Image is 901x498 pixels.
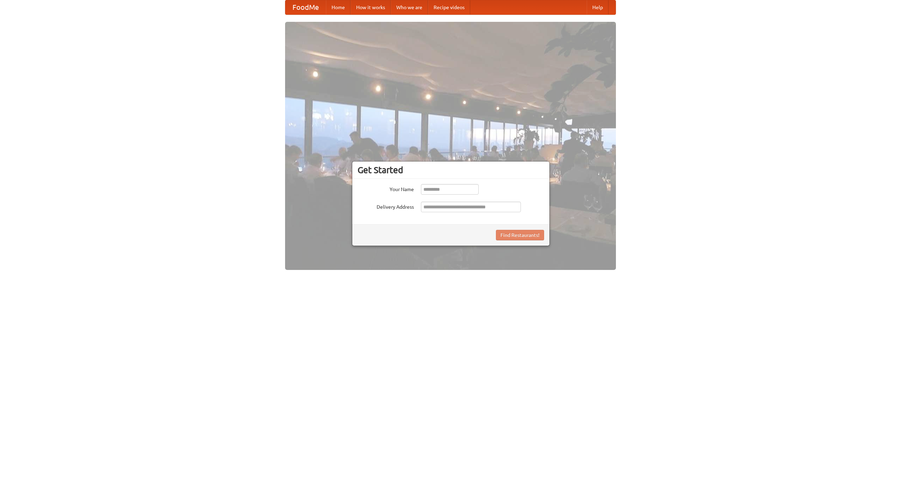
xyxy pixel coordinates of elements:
a: Help [587,0,609,14]
label: Your Name [358,184,414,193]
a: Recipe videos [428,0,470,14]
button: Find Restaurants! [496,230,544,240]
h3: Get Started [358,165,544,175]
a: How it works [351,0,391,14]
label: Delivery Address [358,202,414,210]
a: Home [326,0,351,14]
a: FoodMe [285,0,326,14]
a: Who we are [391,0,428,14]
